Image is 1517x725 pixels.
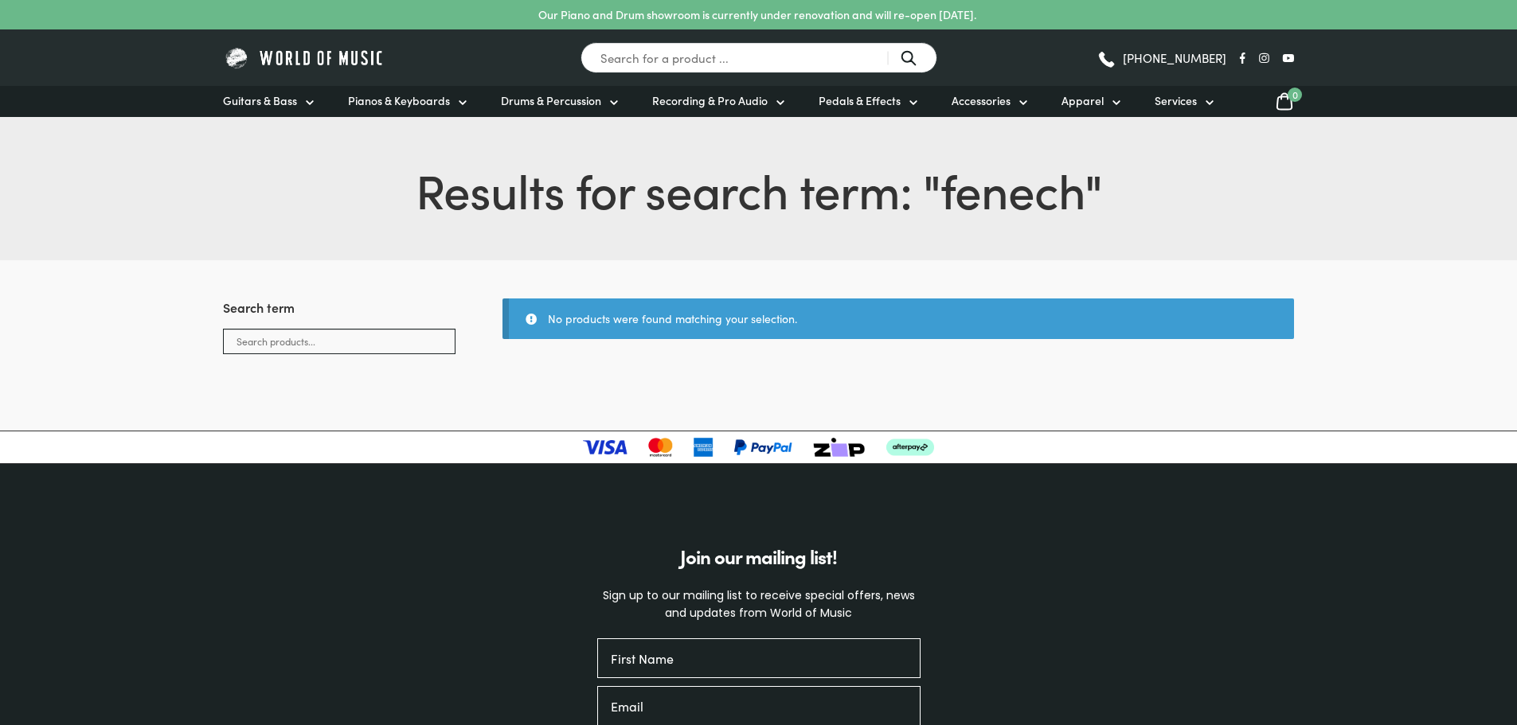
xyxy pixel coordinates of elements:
iframe: Chat with our support team [1286,550,1517,725]
img: payment-logos-updated [583,438,934,457]
span: [PHONE_NUMBER] [1123,52,1226,64]
span: Apparel [1062,92,1104,109]
input: First Name [597,638,921,678]
span: 0 [1288,88,1302,102]
p: Our Piano and Drum showroom is currently under renovation and will re-open [DATE]. [538,6,976,23]
span: Services [1155,92,1197,109]
input: Search products... [223,329,455,354]
h3: Search term [223,298,455,329]
h1: Results for search term: " " [223,155,1294,222]
div: No products were found matching your selection. [502,298,1294,339]
span: Recording & Pro Audio [652,92,768,109]
span: fenech [940,155,1085,222]
span: Pianos & Keyboards [348,92,450,109]
span: Drums & Percussion [501,92,601,109]
span: Sign up to our mailing list to receive special offers, news and updates from World of Music [603,587,915,621]
span: Guitars & Bass [223,92,297,109]
span: Pedals & Effects [819,92,901,109]
span: Join our mailing list! [680,543,837,569]
a: [PHONE_NUMBER] [1097,46,1226,70]
input: Search for a product ... [581,42,937,73]
img: World of Music [223,45,386,70]
span: Accessories [952,92,1011,109]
